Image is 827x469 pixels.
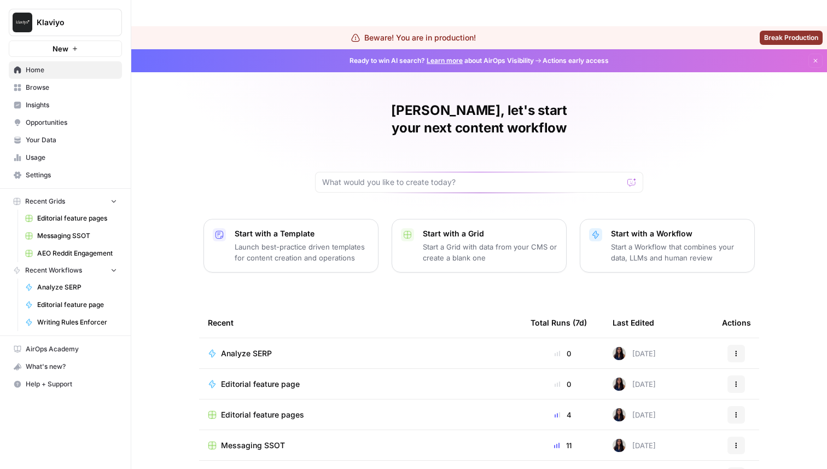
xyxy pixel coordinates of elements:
div: What's new? [9,358,121,375]
input: What would you like to create today? [322,177,623,188]
span: Insights [26,100,117,110]
a: Settings [9,166,122,184]
button: Start with a WorkflowStart a Workflow that combines your data, LLMs and human review [580,219,755,273]
button: Break Production [760,31,823,45]
span: Usage [26,153,117,163]
a: Learn more [427,56,463,65]
span: Writing Rules Enforcer [37,317,117,327]
span: New [53,43,68,54]
p: Start a Workflow that combines your data, LLMs and human review [611,241,746,263]
a: Browse [9,79,122,96]
a: Opportunities [9,114,122,131]
span: Recent Workflows [25,265,82,275]
button: Help + Support [9,375,122,393]
a: Editorial feature page [20,296,122,314]
span: Editorial feature page [221,379,300,390]
span: Analyze SERP [37,282,117,292]
a: Messaging SSOT [20,227,122,245]
a: Analyze SERP [208,348,513,359]
span: Editorial feature pages [37,213,117,223]
img: rox323kbkgutb4wcij4krxobkpon [613,378,626,391]
div: Beware! You are in production! [351,32,476,43]
span: Settings [26,170,117,180]
span: Your Data [26,135,117,145]
div: [DATE] [613,378,656,391]
div: [DATE] [613,347,656,360]
span: Opportunities [26,118,117,128]
img: rox323kbkgutb4wcij4krxobkpon [613,408,626,421]
a: AEO Reddit Engagement [20,245,122,262]
a: AirOps Academy [9,340,122,358]
button: What's new? [9,358,122,375]
span: Browse [26,83,117,92]
button: Start with a GridStart a Grid with data from your CMS or create a blank one [392,219,567,273]
span: AirOps Academy [26,344,117,354]
span: Help + Support [26,379,117,389]
span: Messaging SSOT [221,440,285,451]
a: Editorial feature pages [208,409,513,420]
a: Editorial feature page [208,379,513,390]
div: [DATE] [613,439,656,452]
div: Total Runs (7d) [531,308,587,338]
div: 4 [531,409,595,420]
span: Editorial feature pages [221,409,304,420]
p: Start a Grid with data from your CMS or create a blank one [423,241,557,263]
span: Break Production [764,33,818,43]
a: Insights [9,96,122,114]
span: Messaging SSOT [37,231,117,241]
p: Start with a Grid [423,228,557,239]
span: AEO Reddit Engagement [37,248,117,258]
div: 11 [531,440,595,451]
img: rox323kbkgutb4wcij4krxobkpon [613,347,626,360]
a: Home [9,61,122,79]
span: Home [26,65,117,75]
p: Start with a Template [235,228,369,239]
p: Launch best-practice driven templates for content creation and operations [235,241,369,263]
p: Start with a Workflow [611,228,746,239]
span: Analyze SERP [221,348,272,359]
span: Ready to win AI search? about AirOps Visibility [350,56,534,66]
div: 0 [531,348,595,359]
img: rox323kbkgutb4wcij4krxobkpon [613,439,626,452]
a: Usage [9,149,122,166]
span: Recent Grids [25,196,65,206]
span: Actions early access [543,56,609,66]
div: Last Edited [613,308,654,338]
div: Actions [722,308,751,338]
div: [DATE] [613,408,656,421]
div: Recent [208,308,513,338]
button: New [9,40,122,57]
a: Editorial feature pages [20,210,122,227]
a: Your Data [9,131,122,149]
span: Editorial feature page [37,300,117,310]
button: Start with a TemplateLaunch best-practice driven templates for content creation and operations [203,219,378,273]
a: Messaging SSOT [208,440,513,451]
a: Analyze SERP [20,279,122,296]
h1: [PERSON_NAME], let's start your next content workflow [315,102,643,137]
button: Recent Workflows [9,262,122,279]
a: Writing Rules Enforcer [20,314,122,331]
button: Recent Grids [9,193,122,210]
div: 0 [531,379,595,390]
